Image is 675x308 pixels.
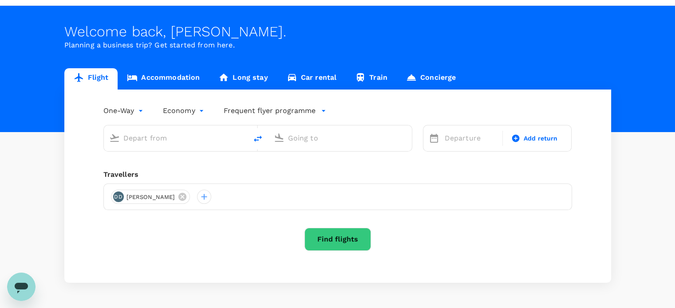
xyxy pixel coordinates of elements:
[103,104,145,118] div: One-Way
[224,105,326,116] button: Frequent flyer programme
[406,137,407,139] button: Open
[209,68,277,90] a: Long stay
[288,131,393,145] input: Going to
[118,68,209,90] a: Accommodation
[7,273,36,301] iframe: Button to launch messaging window
[163,104,206,118] div: Economy
[64,23,611,40] div: Welcome back , [PERSON_NAME] .
[445,133,497,144] p: Departure
[224,105,316,116] p: Frequent flyer programme
[346,68,397,90] a: Train
[524,134,558,143] span: Add return
[111,190,190,204] div: DD[PERSON_NAME]
[277,68,346,90] a: Car rental
[64,68,118,90] a: Flight
[103,169,572,180] div: Travellers
[123,131,229,145] input: Depart from
[64,40,611,51] p: Planning a business trip? Get started from here.
[397,68,465,90] a: Concierge
[113,191,124,202] div: DD
[121,193,181,202] span: [PERSON_NAME]
[247,128,268,149] button: delete
[241,137,243,139] button: Open
[304,228,371,251] button: Find flights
